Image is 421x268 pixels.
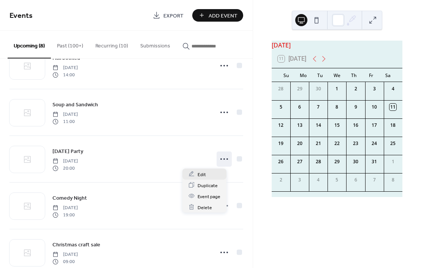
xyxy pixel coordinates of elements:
div: 13 [296,122,303,129]
a: Export [147,9,189,22]
span: 09:00 [52,258,78,265]
div: 30 [315,85,322,92]
span: Events [9,8,33,23]
span: Export [163,12,184,20]
span: Comedy Night [52,194,87,202]
div: 8 [334,104,340,110]
div: Th [345,68,362,82]
a: Christmas craft sale [52,240,100,249]
div: 22 [334,140,340,147]
span: [DATE] [52,65,78,71]
div: 7 [371,177,378,183]
span: [DATE] Party [52,148,83,156]
div: 10 [371,104,378,110]
div: 19 [277,140,284,147]
div: 18 [389,122,396,129]
div: 14 [315,122,322,129]
div: Tu [312,68,329,82]
div: 15 [334,122,340,129]
button: Past (100+) [51,31,89,58]
span: [DATE] [52,251,78,258]
div: 2 [277,177,284,183]
span: Event page [198,192,220,200]
a: Soup and Sandwich [52,100,98,109]
span: Add Event [209,12,237,20]
div: Sa [379,68,396,82]
div: 5 [334,177,340,183]
div: 1 [389,158,396,165]
div: 29 [296,85,303,92]
div: 9 [352,104,359,110]
div: 12 [277,122,284,129]
div: 21 [315,140,322,147]
div: [DATE] [272,41,402,50]
div: 2 [352,85,359,92]
div: 16 [352,122,359,129]
span: Edit [198,170,206,178]
div: 4 [315,177,322,183]
button: Upcoming (8) [8,31,51,58]
a: [DATE] Party [52,147,83,156]
div: 7 [315,104,322,110]
div: 5 [277,104,284,110]
div: 1 [334,85,340,92]
span: Delete [198,203,212,211]
span: 11:00 [52,118,78,125]
div: Mo [294,68,312,82]
div: 20 [296,140,303,147]
span: [DATE] [52,205,78,211]
button: Submissions [134,31,176,58]
div: 25 [389,140,396,147]
a: Comedy Night [52,194,87,202]
div: 27 [296,158,303,165]
span: Soup and Sandwich [52,101,98,109]
div: 28 [277,85,284,92]
div: 8 [389,177,396,183]
button: Recurring (10) [89,31,134,58]
div: 31 [371,158,378,165]
div: 23 [352,140,359,147]
div: We [329,68,346,82]
div: 24 [371,140,378,147]
div: 29 [334,158,340,165]
div: 6 [352,177,359,183]
span: 20:00 [52,165,78,172]
span: [DATE] [52,111,78,118]
div: Fr [362,68,380,82]
div: 28 [315,158,322,165]
div: 6 [296,104,303,110]
span: Christmas craft sale [52,241,100,249]
div: 17 [371,122,378,129]
div: 3 [371,85,378,92]
div: 11 [389,104,396,110]
span: 14:00 [52,71,78,78]
span: [DATE] [52,158,78,165]
div: Su [278,68,295,82]
button: Add Event [192,9,243,22]
div: 4 [389,85,396,92]
div: 26 [277,158,284,165]
div: 30 [352,158,359,165]
div: 3 [296,177,303,183]
span: 19:00 [52,211,78,218]
span: Duplicate [198,181,218,189]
